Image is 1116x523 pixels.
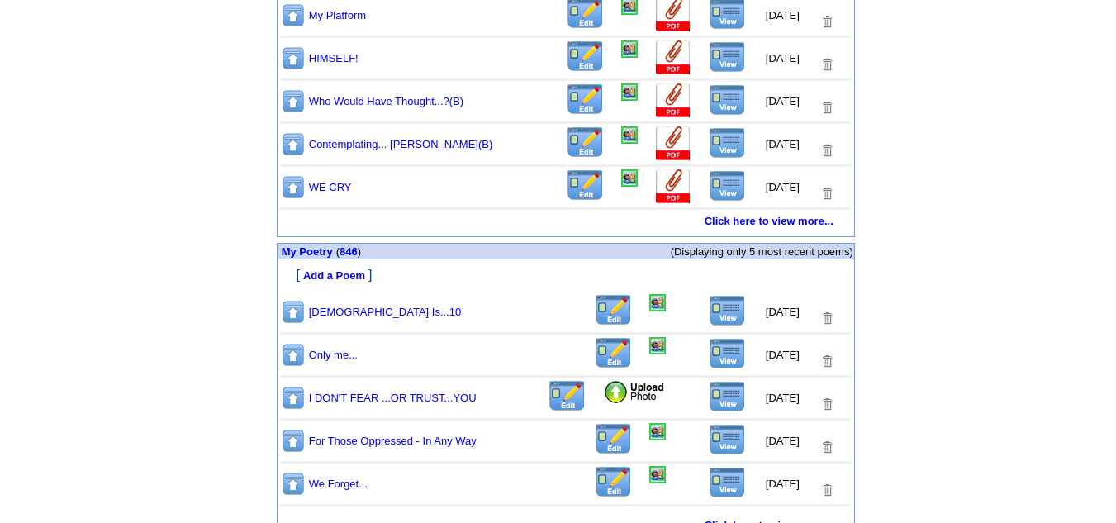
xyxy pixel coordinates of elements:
[281,45,306,71] img: Move to top
[709,41,746,73] img: View this Title
[649,423,666,440] img: Add/Remove Photo
[594,466,633,498] img: Edit this Title
[278,260,284,266] img: shim.gif
[709,170,746,202] img: View this Title
[766,181,800,193] font: [DATE]
[649,294,666,311] img: Add/Remove Photo
[819,483,834,498] img: Removes this Title
[309,95,463,107] a: Who Would Have Thought...?(B)
[766,52,800,64] font: [DATE]
[649,466,666,483] img: Add/Remove Photo
[278,284,284,290] img: shim.gif
[358,245,361,258] span: )
[766,95,800,107] font: [DATE]
[766,138,800,150] font: [DATE]
[281,428,306,454] img: Move to top
[309,181,352,193] a: WE CRY
[340,245,358,258] a: 846
[603,380,666,405] img: Add Photo
[566,126,605,159] img: Edit this Title
[654,83,692,119] img: Add Attachment (PDF or .DOC)
[709,84,746,116] img: View this Title
[594,337,633,369] img: Edit this Title
[621,83,638,101] img: Add/Remove Photo
[766,435,800,447] font: [DATE]
[621,169,638,187] img: Add/Remove Photo
[336,245,340,258] span: (
[563,237,568,243] img: shim.gif
[594,294,633,326] img: Edit this Title
[819,354,834,369] img: Removes this Title
[709,467,746,498] img: View this Title
[819,440,834,455] img: Removes this Title
[281,299,306,325] img: Move to top
[309,52,359,64] a: HIMSELF!
[819,14,834,30] img: Removes this Title
[309,435,477,447] a: For Those Oppressed - In Any Way
[709,424,746,455] img: View this Title
[819,311,834,326] img: Removes this Title
[309,349,358,361] a: Only me...
[566,169,605,202] img: Edit this Title
[819,397,834,412] img: Removes this Title
[819,57,834,73] img: Removes this Title
[709,127,746,159] img: View this Title
[368,268,372,282] font: ]
[819,143,834,159] img: Removes this Title
[621,40,638,58] img: Add/Remove Photo
[671,245,853,258] font: (Displaying only 5 most recent poems)
[654,40,692,76] img: Add Attachment (PDF or .DOC)
[282,245,333,258] a: My Poetry
[566,40,605,73] img: Edit this Title
[594,423,633,455] img: Edit this Title
[709,338,746,369] img: View this Title
[296,268,299,282] font: [
[309,9,366,21] a: My Platform
[819,100,834,116] img: Removes this Title
[281,88,306,114] img: Move to top
[281,131,306,157] img: Move to top
[281,471,306,497] img: Move to top
[649,337,666,354] img: Add/Remove Photo
[709,295,746,326] img: View this Title
[278,230,284,235] img: shim.gif
[309,138,493,150] a: Contemplating... [PERSON_NAME](B)
[766,349,800,361] font: [DATE]
[621,126,638,144] img: Add/Remove Photo
[548,380,586,412] img: Edit this Title
[281,385,306,411] img: Move to top
[766,392,800,404] font: [DATE]
[566,83,605,116] img: Edit this Title
[654,169,692,205] img: Add Attachment (PDF or .DOC)
[309,306,461,318] a: [DEMOGRAPHIC_DATA] Is...10
[819,186,834,202] img: Removes this Title
[309,392,477,404] a: I DON'T FEAR ...OR TRUST...YOU
[709,381,746,412] img: View this Title
[766,478,800,490] font: [DATE]
[278,510,284,516] img: shim.gif
[309,478,368,490] a: We Forget...
[281,174,306,200] img: Move to top
[766,306,800,318] font: [DATE]
[705,215,833,227] a: Click here to view more...
[281,2,306,28] img: Move to top
[654,126,692,162] img: Add Attachment (PDF or .DOC)
[766,9,800,21] font: [DATE]
[303,268,365,282] a: Add a Poem
[282,245,333,258] font: My Poetry
[303,269,365,282] font: Add a Poem
[281,342,306,368] img: Move to top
